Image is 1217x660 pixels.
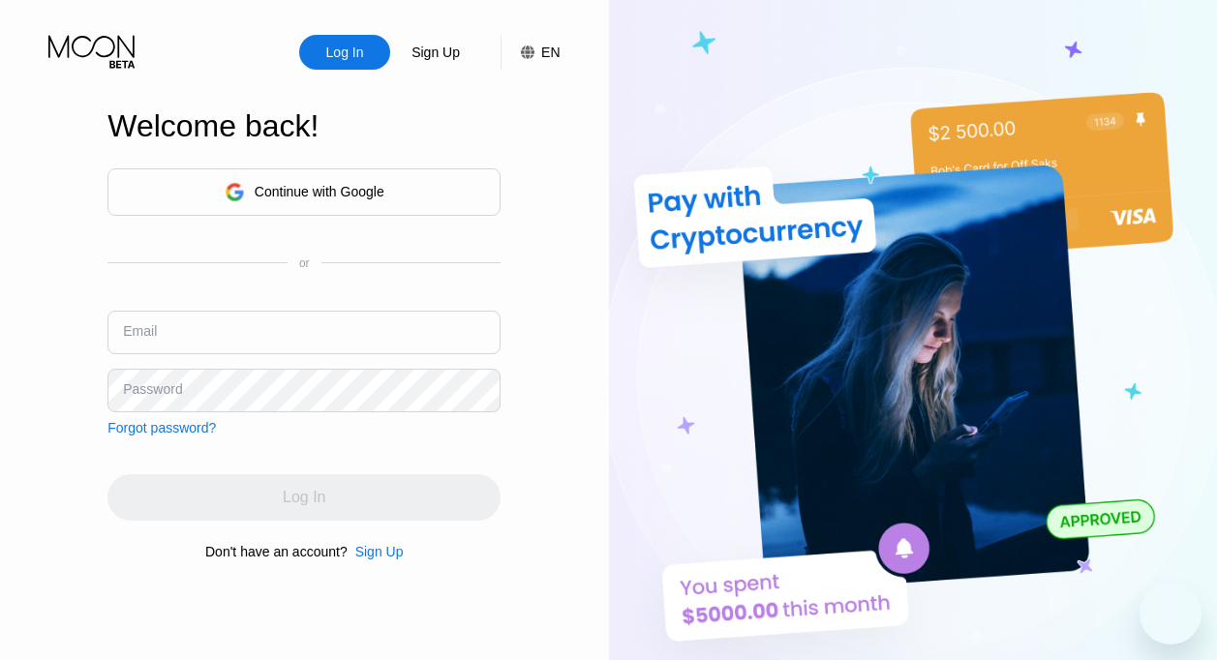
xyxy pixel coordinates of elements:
[501,35,560,70] div: EN
[123,381,182,397] div: Password
[299,256,310,270] div: or
[255,184,384,199] div: Continue with Google
[355,544,404,559] div: Sign Up
[390,35,481,70] div: Sign Up
[107,168,501,216] div: Continue with Google
[324,43,366,62] div: Log In
[107,108,501,144] div: Welcome back!
[410,43,462,62] div: Sign Up
[1140,583,1202,645] iframe: Button to launch messaging window
[107,420,216,435] div: Forgot password?
[541,45,560,60] div: EN
[205,544,348,559] div: Don't have an account?
[123,323,157,339] div: Email
[348,544,404,559] div: Sign Up
[299,35,390,70] div: Log In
